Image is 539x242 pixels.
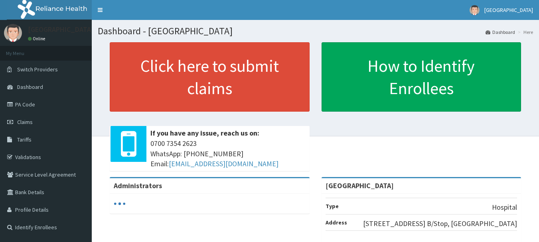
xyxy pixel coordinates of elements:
[110,42,310,112] a: Click here to submit claims
[169,159,278,168] a: [EMAIL_ADDRESS][DOMAIN_NAME]
[4,24,22,42] img: User Image
[326,203,339,210] b: Type
[17,118,33,126] span: Claims
[150,138,306,169] span: 0700 7354 2623 WhatsApp: [PHONE_NUMBER] Email:
[486,29,515,35] a: Dashboard
[17,136,32,143] span: Tariffs
[28,36,47,41] a: Online
[150,128,259,138] b: If you have any issue, reach us on:
[114,181,162,190] b: Administrators
[17,83,43,91] span: Dashboard
[98,26,533,36] h1: Dashboard - [GEOGRAPHIC_DATA]
[17,66,58,73] span: Switch Providers
[326,219,347,226] b: Address
[492,202,517,212] p: Hospital
[363,218,517,229] p: [STREET_ADDRESS] B/Stop, [GEOGRAPHIC_DATA]
[484,6,533,14] span: [GEOGRAPHIC_DATA]
[322,42,521,112] a: How to Identify Enrollees
[114,198,126,210] svg: audio-loading
[28,26,94,33] p: [GEOGRAPHIC_DATA]
[470,5,480,15] img: User Image
[326,181,394,190] strong: [GEOGRAPHIC_DATA]
[516,29,533,35] li: Here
